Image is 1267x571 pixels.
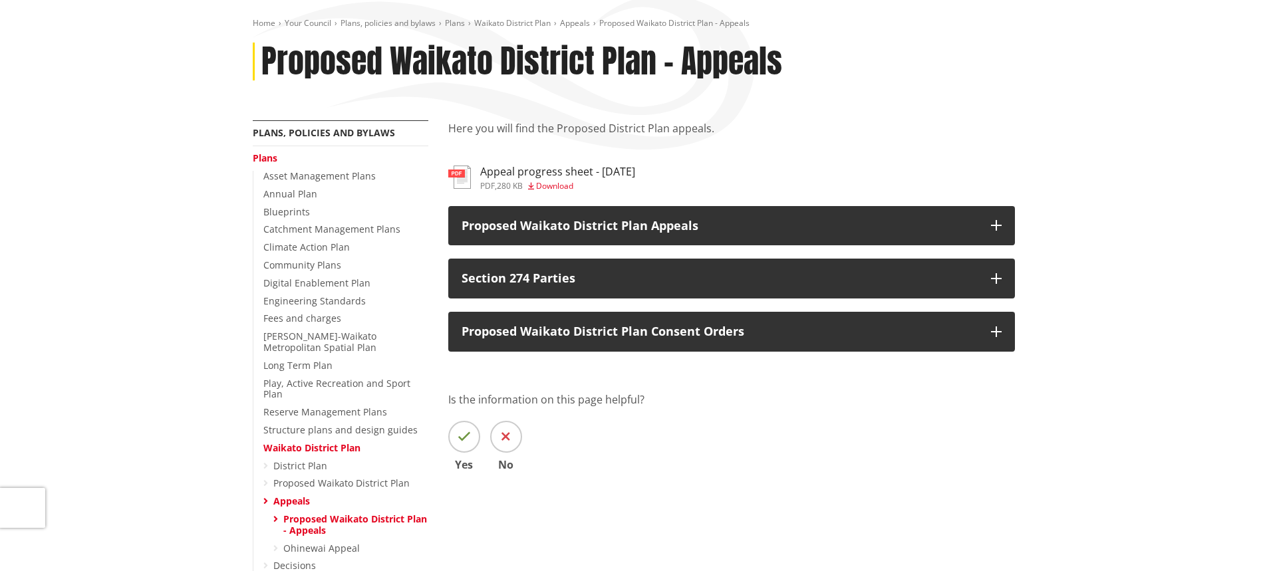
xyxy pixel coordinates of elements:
[263,441,360,454] a: Waikato District Plan
[263,312,341,324] a: Fees and charges
[263,277,370,289] a: Digital Enablement Plan
[448,166,471,189] img: document-pdf.svg
[253,152,277,164] a: Plans
[448,206,1015,246] button: Proposed Waikato District Plan Appeals
[448,259,1015,298] button: Section 274 Parties
[273,459,327,472] a: District Plan
[1206,515,1254,563] iframe: Messenger Launcher
[263,187,317,200] a: Annual Plan
[263,330,376,354] a: [PERSON_NAME]-Waikato Metropolitan Spatial Plan
[263,377,410,401] a: Play, Active Recreation and Sport Plan
[253,18,1015,29] nav: breadcrumb
[253,17,275,29] a: Home
[462,272,978,285] p: Section 274 Parties
[263,241,350,253] a: Climate Action Plan
[490,459,522,470] span: No
[448,459,480,470] span: Yes
[283,542,360,554] a: Ohinewai Appeal
[285,17,331,29] a: Your Council
[448,312,1015,352] button: Proposed Waikato District Plan Consent Orders
[560,17,590,29] a: Appeals
[283,513,427,536] a: Proposed Waikato District Plan - Appeals
[474,17,551,29] a: Waikato District Plan
[497,180,523,191] span: 280 KB
[263,423,418,436] a: Structure plans and design guides
[263,170,376,182] a: Asset Management Plans
[253,126,395,139] a: Plans, policies and bylaws
[445,17,465,29] a: Plans
[263,259,341,271] a: Community Plans
[480,182,635,190] div: ,
[536,180,573,191] span: Download
[263,405,387,418] a: Reserve Management Plans
[448,120,1015,152] p: Here you will find the Proposed District Plan appeals.
[448,166,635,189] a: Appeal progress sheet - [DATE] pdf,280 KB Download
[263,205,310,218] a: Blueprints
[263,294,366,307] a: Engineering Standards
[273,477,410,489] a: Proposed Waikato District Plan
[273,495,310,507] a: Appeals
[261,43,782,81] h1: Proposed Waikato District Plan - Appeals
[462,219,978,233] p: Proposed Waikato District Plan Appeals
[341,17,436,29] a: Plans, policies and bylaws
[480,166,635,178] h3: Appeal progress sheet - [DATE]
[480,180,495,191] span: pdf
[263,359,333,372] a: Long Term Plan
[599,17,750,29] span: Proposed Waikato District Plan - Appeals
[263,223,400,235] a: Catchment Management Plans
[448,392,1015,407] p: Is the information on this page helpful?
[462,325,978,338] p: Proposed Waikato District Plan Consent Orders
